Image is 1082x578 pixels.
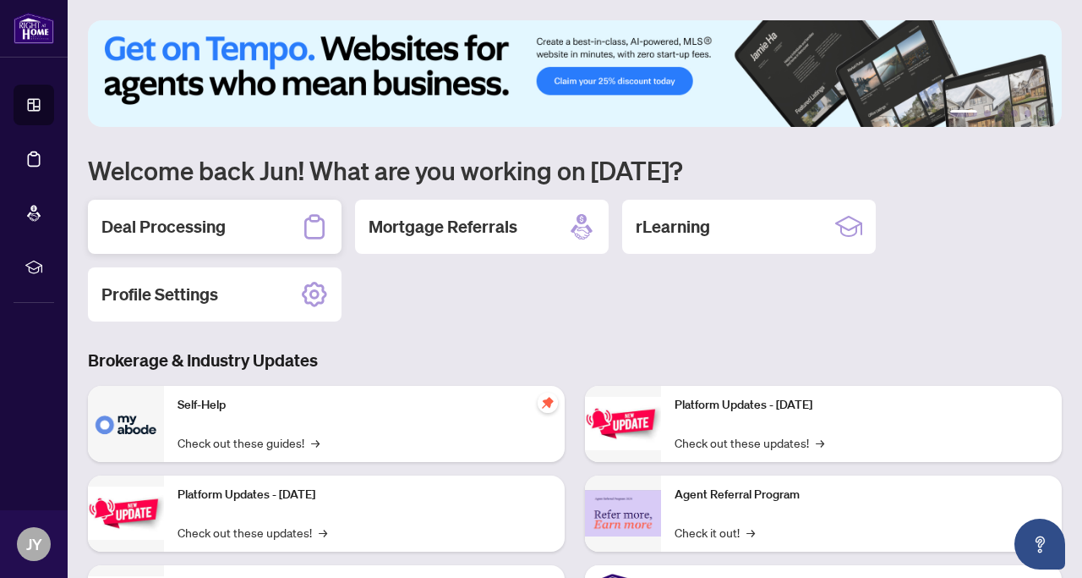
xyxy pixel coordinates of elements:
img: Platform Updates - June 23, 2025 [585,397,661,450]
span: JY [26,532,42,556]
img: logo [14,13,54,44]
p: Platform Updates - [DATE] [178,486,551,504]
h1: Welcome back Jun! What are you working on [DATE]? [88,154,1062,186]
button: Open asap [1014,519,1065,570]
button: 5 [1025,110,1031,117]
h2: Profile Settings [101,283,218,306]
h2: rLearning [636,215,710,239]
a: Check it out!→ [675,523,755,542]
span: → [746,523,755,542]
img: Slide 0 [88,20,1062,127]
span: → [311,433,320,452]
h3: Brokerage & Industry Updates [88,349,1062,372]
button: 1 [950,110,977,117]
a: Check out these guides!→ [178,433,320,452]
button: 3 [997,110,1004,117]
a: Check out these updates!→ [178,523,327,542]
button: 6 [1038,110,1045,117]
span: → [319,523,327,542]
p: Agent Referral Program [675,486,1048,504]
p: Platform Updates - [DATE] [675,396,1048,415]
a: Check out these updates!→ [675,433,824,452]
span: pushpin [538,393,558,413]
h2: Deal Processing [101,215,226,239]
span: → [816,433,824,452]
button: 4 [1011,110,1018,117]
h2: Mortgage Referrals [369,215,517,239]
img: Platform Updates - September 16, 2025 [88,487,164,540]
img: Agent Referral Program [585,490,661,537]
img: Self-Help [88,386,164,462]
button: 2 [984,110,991,117]
p: Self-Help [178,396,551,415]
